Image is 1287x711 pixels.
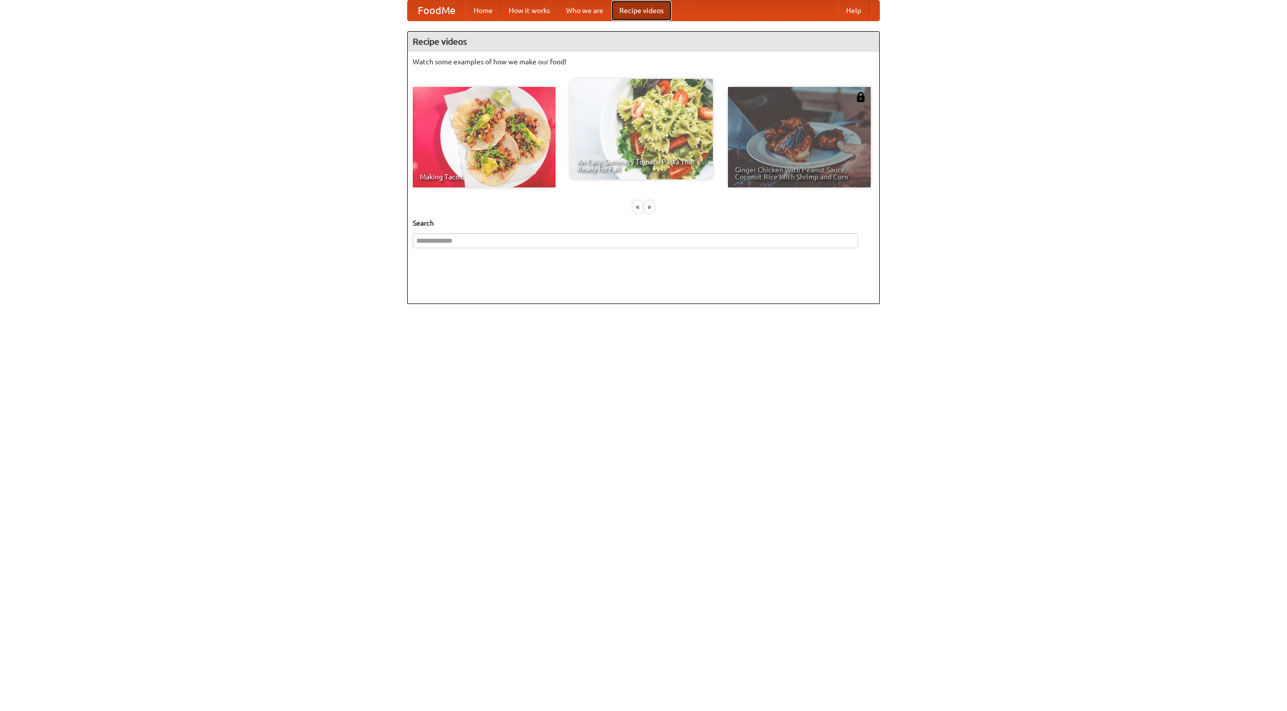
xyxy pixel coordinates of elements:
span: Making Tacos [420,173,548,180]
a: Making Tacos [413,87,556,187]
a: FoodMe [408,1,466,21]
p: Watch some examples of how we make our food! [413,57,874,67]
h5: Search [413,218,874,228]
h4: Recipe videos [408,32,879,52]
div: « [633,200,642,213]
a: An Easy, Summery Tomato Pasta That's Ready for Fall [570,79,713,179]
span: An Easy, Summery Tomato Pasta That's Ready for Fall [577,158,706,172]
img: 483408.png [856,92,866,102]
div: » [645,200,654,213]
a: Who we are [558,1,611,21]
a: Help [838,1,869,21]
a: Home [466,1,501,21]
a: Recipe videos [611,1,672,21]
a: How it works [501,1,558,21]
